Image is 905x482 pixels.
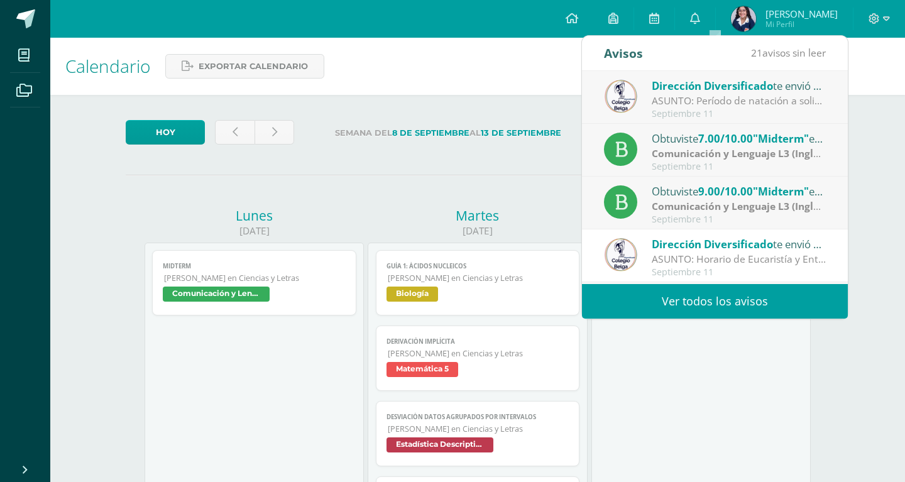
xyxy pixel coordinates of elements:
[65,54,150,78] span: Calendario
[604,238,637,271] img: 544bf8086bc8165e313644037ea68f8d.png
[751,46,826,60] span: avisos sin leer
[751,46,762,60] span: 21
[126,120,205,145] a: Hoy
[652,94,826,108] div: ASUNTO: Período de natación a solicitud de graduandas: ASUNTO: Período de natación a solicitud de...
[387,262,569,270] span: Guía 1: Ácidos nucleicos
[652,146,835,160] strong: Comunicación y Lenguaje L3 (Inglés) 5
[163,262,346,270] span: Midterm
[652,214,826,225] div: Septiembre 11
[199,55,308,78] span: Exportar calendario
[753,184,809,199] span: "Midterm"
[387,362,458,377] span: Matemática 5
[152,250,356,315] a: Midterm[PERSON_NAME] en Ciencias y LetrasComunicación y Lenguaje L3 (Inglés) 5
[652,199,835,213] strong: Comunicación y Lenguaje L3 (Inglés) 5
[163,287,270,302] span: Comunicación y Lenguaje L3 (Inglés) 5
[698,131,753,146] span: 7.00/10.00
[164,273,346,283] span: [PERSON_NAME] en Ciencias y Letras
[604,36,643,70] div: Avisos
[652,77,826,94] div: te envió un aviso
[652,237,773,251] span: Dirección Diversificado
[388,273,569,283] span: [PERSON_NAME] en Ciencias y Letras
[481,128,561,138] strong: 13 de Septiembre
[387,337,569,346] span: Derivación Implícita
[387,413,569,421] span: Desviación Datos agrupados por intervalos
[731,6,756,31] img: 2ddfca8bd6271a417a3acc13c37619e8.png
[652,146,826,161] div: | zona
[652,162,826,172] div: Septiembre 11
[753,131,809,146] span: "Midterm"
[376,250,580,315] a: Guía 1: Ácidos nucleicos[PERSON_NAME] en Ciencias y LetrasBiología
[652,199,826,214] div: | zona
[698,184,753,199] span: 9.00/10.00
[165,54,324,79] a: Exportar calendario
[388,348,569,359] span: [PERSON_NAME] en Ciencias y Letras
[304,120,591,146] label: Semana del al
[652,252,826,266] div: ASUNTO: Horario de Eucaristía y Entrega Simbólica de Títulos: ASUNTO: Horario de Eucaristía y Ent...
[652,79,773,93] span: Dirección Diversificado
[652,130,826,146] div: Obtuviste en
[376,401,580,466] a: Desviación Datos agrupados por intervalos[PERSON_NAME] en Ciencias y LetrasEstadística Descriptiva
[392,128,469,138] strong: 8 de Septiembre
[387,437,493,452] span: Estadística Descriptiva
[387,287,438,302] span: Biología
[145,207,364,224] div: Lunes
[368,224,587,238] div: [DATE]
[376,326,580,391] a: Derivación Implícita[PERSON_NAME] en Ciencias y LetrasMatemática 5
[582,284,848,319] a: Ver todos los avisos
[652,236,826,252] div: te envió un aviso
[652,267,826,278] div: Septiembre 11
[765,19,838,30] span: Mi Perfil
[388,424,569,434] span: [PERSON_NAME] en Ciencias y Letras
[652,109,826,119] div: Septiembre 11
[368,207,587,224] div: Martes
[652,183,826,199] div: Obtuviste en
[145,224,364,238] div: [DATE]
[604,80,637,113] img: 544bf8086bc8165e313644037ea68f8d.png
[765,8,838,20] span: [PERSON_NAME]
